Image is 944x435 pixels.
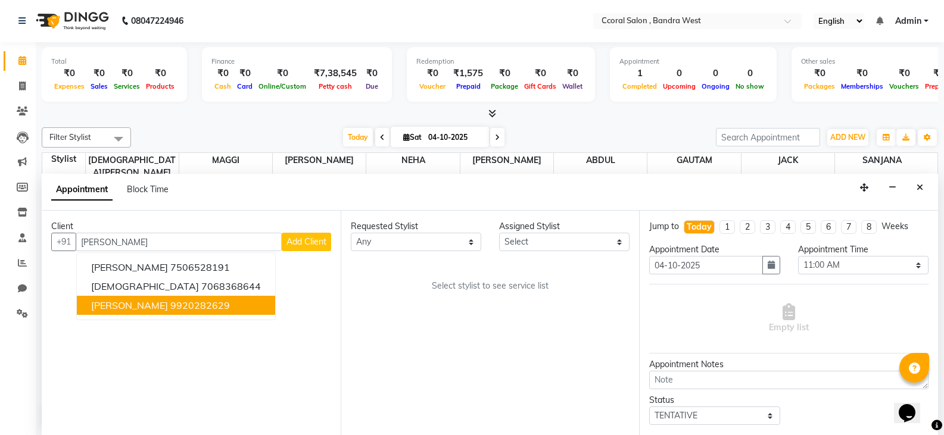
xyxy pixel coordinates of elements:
span: [PERSON_NAME] [460,153,553,168]
li: 1 [719,220,735,234]
span: Select stylist to see service list [432,280,549,292]
button: +91 [51,233,76,251]
li: 5 [800,220,816,234]
span: Vouchers [886,82,922,90]
span: Services [111,82,143,90]
span: Prepaid [453,82,484,90]
span: Filter Stylist [49,132,91,142]
span: Due [363,82,381,90]
span: Expenses [51,82,88,90]
div: ₹0 [111,67,143,80]
li: 8 [861,220,877,234]
span: Online/Custom [256,82,309,90]
div: ₹0 [362,67,382,80]
span: Petty cash [316,82,355,90]
li: 3 [760,220,775,234]
li: 6 [821,220,836,234]
input: Search by Name/Mobile/Email/Code [76,233,282,251]
div: Appointment Date [649,243,780,256]
span: Sales [88,82,111,90]
span: [PERSON_NAME] [91,261,168,273]
div: Appointment Notes [649,358,929,371]
iframe: chat widget [894,387,932,423]
div: Today [687,221,712,233]
div: Assigned Stylist [499,220,630,233]
span: Block Time [127,184,169,195]
span: Gift Cards [521,82,559,90]
div: 0 [660,67,699,80]
div: ₹1,575 [448,67,488,80]
div: Appointment Time [798,243,929,256]
span: Card [234,82,256,90]
span: Empty list [769,303,809,334]
span: Completed [619,82,660,90]
li: 7 [841,220,856,234]
div: ₹0 [88,67,111,80]
ngb-highlight: 7506528191 [170,261,230,273]
div: ₹0 [143,67,177,80]
span: Sat [400,133,425,142]
span: Admin [895,15,921,27]
div: Finance [211,57,382,67]
ngb-highlight: 7068368644 [201,280,261,292]
span: Add Client [286,236,326,247]
div: ₹0 [234,67,256,80]
span: NEHA [366,153,459,168]
div: ₹0 [488,67,521,80]
span: Today [343,128,373,146]
div: Appointment [619,57,767,67]
span: ADD NEW [830,133,865,142]
button: ADD NEW [827,129,868,146]
ngb-highlight: 9920282629 [170,299,230,311]
span: Packages [801,82,838,90]
div: ₹0 [51,67,88,80]
span: [PERSON_NAME] [273,153,366,168]
button: Add Client [282,233,331,251]
div: ₹0 [559,67,585,80]
div: Status [649,394,780,406]
span: Package [488,82,521,90]
span: Upcoming [660,82,699,90]
span: SANJANA [835,153,929,168]
div: Redemption [416,57,585,67]
span: Cash [211,82,234,90]
li: 4 [780,220,796,234]
input: 2025-10-04 [425,129,484,146]
div: ₹0 [521,67,559,80]
span: [DEMOGRAPHIC_DATA] [91,280,199,292]
input: yyyy-mm-dd [649,256,762,274]
b: 08047224946 [131,4,183,37]
span: GAUTAM [647,153,740,168]
div: ₹0 [416,67,448,80]
span: Memberships [838,82,886,90]
div: ₹0 [801,67,838,80]
div: ₹7,38,545 [309,67,362,80]
div: ₹0 [838,67,886,80]
span: Appointment [51,179,113,201]
span: [DEMOGRAPHIC_DATA][PERSON_NAME] [86,153,179,180]
div: ₹0 [211,67,234,80]
span: Ongoing [699,82,733,90]
div: ₹0 [886,67,922,80]
div: 1 [619,67,660,80]
span: Wallet [559,82,585,90]
input: Search Appointment [716,128,820,146]
li: 2 [740,220,755,234]
span: JACK [742,153,834,168]
div: 0 [699,67,733,80]
div: Jump to [649,220,679,233]
div: Weeks [881,220,908,233]
div: Requested Stylist [351,220,481,233]
span: MAGGI [179,153,272,168]
div: Stylist [42,153,85,165]
img: logo [30,4,112,37]
span: No show [733,82,767,90]
div: 0 [733,67,767,80]
div: ₹0 [256,67,309,80]
span: ABDUL [554,153,647,168]
span: Products [143,82,177,90]
span: [PERSON_NAME] [91,299,168,311]
span: Voucher [416,82,448,90]
div: Total [51,57,177,67]
button: Close [911,179,929,197]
